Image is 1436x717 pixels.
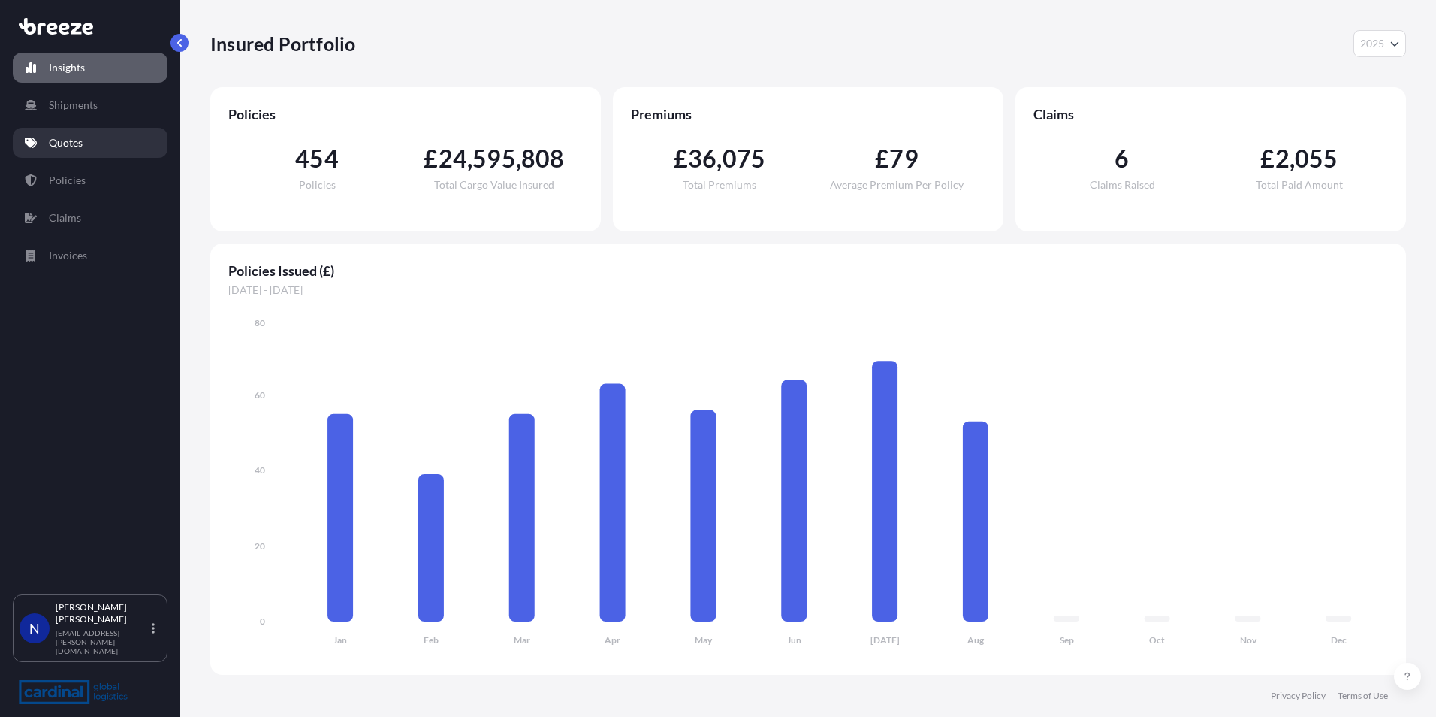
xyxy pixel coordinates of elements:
tspan: Dec [1331,634,1347,646]
span: 24 [439,147,467,171]
a: Quotes [13,128,167,158]
tspan: Oct [1149,634,1165,646]
p: Insights [49,60,85,75]
span: , [716,147,722,171]
tspan: Apr [605,634,620,646]
p: Shipments [49,98,98,113]
p: Policies [49,173,86,188]
span: Total Cargo Value Insured [434,180,554,190]
span: 075 [723,147,766,171]
a: Claims [13,203,167,233]
span: 808 [521,147,565,171]
span: 6 [1115,147,1129,171]
tspan: Nov [1240,634,1257,646]
span: £ [1260,147,1275,171]
tspan: 20 [255,540,265,552]
span: , [1290,147,1295,171]
span: 055 [1295,147,1338,171]
p: Claims [49,210,81,225]
p: [PERSON_NAME] [PERSON_NAME] [56,601,149,625]
a: Privacy Policy [1271,690,1326,702]
span: N [29,621,40,636]
p: Invoices [49,248,87,263]
a: Terms of Use [1338,690,1388,702]
span: Claims Raised [1090,180,1155,190]
span: £ [875,147,889,171]
span: Average Premium Per Policy [830,180,964,190]
a: Policies [13,165,167,195]
span: 79 [889,147,918,171]
span: 595 [472,147,516,171]
tspan: 80 [255,317,265,328]
span: , [467,147,472,171]
span: £ [424,147,438,171]
tspan: Sep [1060,634,1074,646]
a: Insights [13,53,167,83]
span: Policies [228,105,583,123]
span: [DATE] - [DATE] [228,283,1388,298]
span: 2025 [1360,36,1384,51]
p: [EMAIL_ADDRESS][PERSON_NAME][DOMAIN_NAME] [56,628,149,655]
img: organization-logo [19,680,128,704]
span: Claims [1033,105,1388,123]
span: Policies [299,180,336,190]
tspan: 60 [255,389,265,401]
span: £ [674,147,688,171]
span: Premiums [631,105,985,123]
span: 36 [688,147,716,171]
button: Year Selector [1353,30,1406,57]
span: 454 [295,147,339,171]
tspan: Feb [424,634,439,646]
a: Invoices [13,241,167,271]
tspan: 0 [260,616,265,627]
span: Total Paid Amount [1256,180,1343,190]
span: , [516,147,521,171]
span: Policies Issued (£) [228,262,1388,280]
tspan: May [695,634,713,646]
p: Quotes [49,135,83,150]
p: Insured Portfolio [210,32,355,56]
tspan: 40 [255,464,265,476]
tspan: [DATE] [870,634,900,646]
span: 2 [1275,147,1290,171]
tspan: Aug [967,634,985,646]
tspan: Jan [333,634,347,646]
tspan: Mar [514,634,530,646]
span: Total Premiums [683,180,756,190]
a: Shipments [13,90,167,120]
tspan: Jun [787,634,801,646]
